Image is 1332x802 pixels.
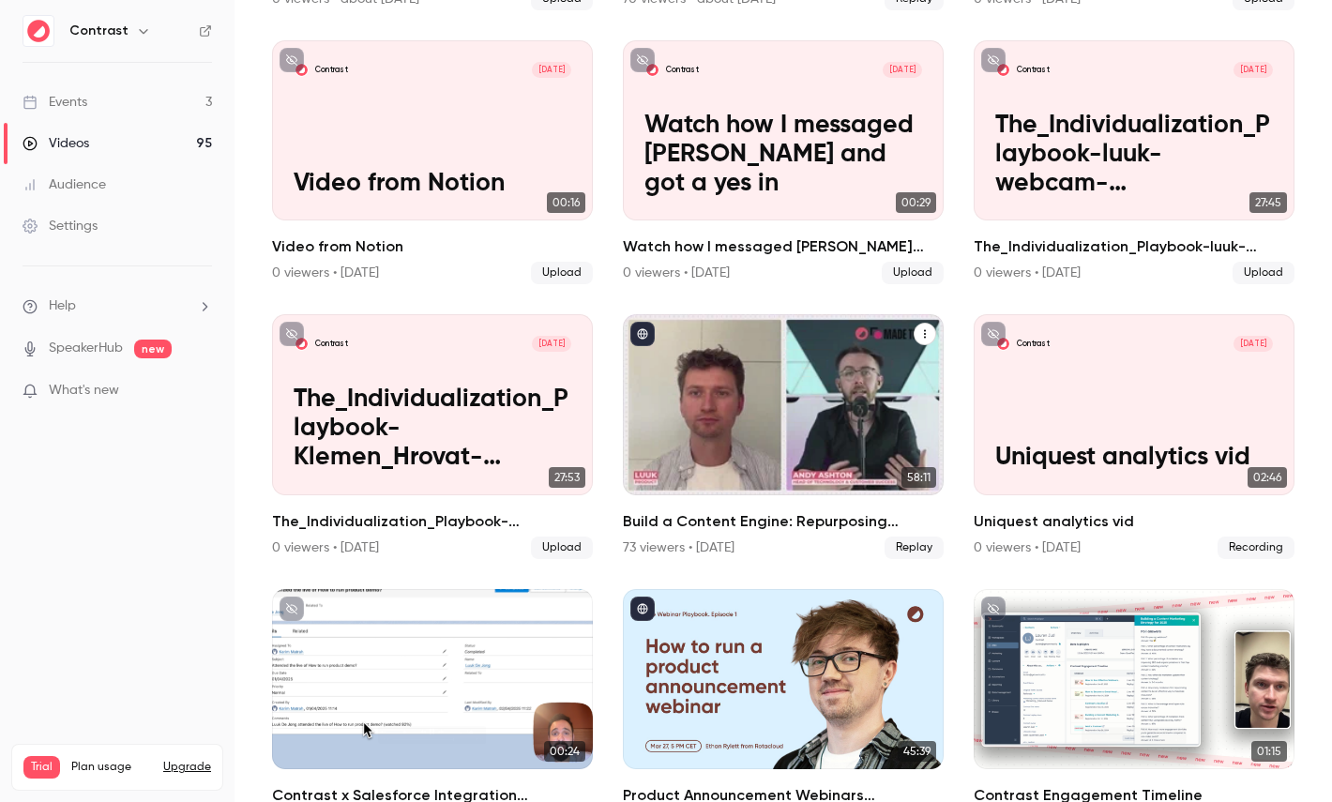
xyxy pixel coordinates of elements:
[23,296,212,316] li: help-dropdown-opener
[531,262,593,284] span: Upload
[666,65,699,76] p: Contrast
[885,537,944,559] span: Replay
[23,16,53,46] img: Contrast
[49,381,119,401] span: What's new
[294,170,571,199] p: Video from Notion
[531,537,593,559] span: Upload
[1234,336,1273,352] span: [DATE]
[163,760,211,775] button: Upgrade
[272,314,593,558] a: The_Individualization_Playbook-Klemen_Hrovat-webcam-00h_00m_00s_357ms-StreamYardContrast[DATE]The...
[1234,62,1273,78] span: [DATE]
[882,262,944,284] span: Upload
[23,756,60,779] span: Trial
[272,235,593,258] h2: Video from Notion
[974,235,1294,258] h2: The_Individualization_Playbook-luuk-webcam-00h_00m_00s_251ms-StreamYard
[995,112,1273,199] p: The_Individualization_Playbook-luuk-webcam-00h_00m_00s_251ms-StreamYard
[532,62,571,78] span: [DATE]
[981,48,1006,72] button: unpublished
[1251,741,1287,762] span: 01:15
[549,467,585,488] span: 27:53
[1249,192,1287,213] span: 27:45
[901,467,936,488] span: 58:11
[896,192,936,213] span: 00:29
[974,40,1294,284] li: The_Individualization_Playbook-luuk-webcam-00h_00m_00s_251ms-StreamYard
[134,340,172,358] span: new
[272,40,593,284] li: Video from Notion
[883,62,922,78] span: [DATE]
[294,386,571,473] p: The_Individualization_Playbook-Klemen_Hrovat-webcam-00h_00m_00s_357ms-StreamYard
[272,40,593,284] a: Video from NotionContrast[DATE]Video from Notion00:16Video from Notion0 viewers • [DATE]Upload
[974,314,1294,558] li: Uniquest analytics vid
[630,597,655,621] button: published
[23,217,98,235] div: Settings
[23,93,87,112] div: Events
[272,538,379,557] div: 0 viewers • [DATE]
[547,192,585,213] span: 00:16
[974,538,1081,557] div: 0 viewers • [DATE]
[280,48,304,72] button: unpublished
[272,264,379,282] div: 0 viewers • [DATE]
[995,444,1273,473] p: Uniquest analytics vid
[315,65,348,76] p: Contrast
[974,264,1081,282] div: 0 viewers • [DATE]
[71,760,152,775] span: Plan usage
[49,339,123,358] a: SpeakerHub
[630,322,655,346] button: published
[272,510,593,533] h2: The_Individualization_Playbook-Klemen_Hrovat-webcam-00h_00m_00s_357ms-StreamYard
[532,336,571,352] span: [DATE]
[623,510,944,533] h2: Build a Content Engine: Repurposing Strategies for SaaS Teams
[69,22,129,40] h6: Contrast
[1248,467,1287,488] span: 02:46
[1017,339,1050,350] p: Contrast
[23,134,89,153] div: Videos
[974,314,1294,558] a: Uniquest analytics vidContrast[DATE]Uniquest analytics vid02:46Uniquest analytics vid0 viewers • ...
[1233,262,1294,284] span: Upload
[23,175,106,194] div: Audience
[623,40,944,284] li: Watch how I messaged Thibaut and got a yes in
[623,40,944,284] a: Watch how I messaged Thibaut and got a yes inContrast[DATE]Watch how I messaged [PERSON_NAME] and...
[623,538,734,557] div: 73 viewers • [DATE]
[644,112,922,199] p: Watch how I messaged [PERSON_NAME] and got a yes in
[623,235,944,258] h2: Watch how I messaged [PERSON_NAME] and got a yes in
[272,314,593,558] li: The_Individualization_Playbook-Klemen_Hrovat-webcam-00h_00m_00s_357ms-StreamYard
[1017,65,1050,76] p: Contrast
[623,264,730,282] div: 0 viewers • [DATE]
[981,597,1006,621] button: unpublished
[280,597,304,621] button: unpublished
[280,322,304,346] button: unpublished
[623,314,944,558] li: Build a Content Engine: Repurposing Strategies for SaaS Teams
[315,339,348,350] p: Contrast
[974,40,1294,284] a: The_Individualization_Playbook-luuk-webcam-00h_00m_00s_251ms-StreamYardContrast[DATE]The_Individu...
[981,322,1006,346] button: unpublished
[974,510,1294,533] h2: Uniquest analytics vid
[898,741,936,762] span: 45:39
[623,314,944,558] a: 58:11Build a Content Engine: Repurposing Strategies for SaaS Teams73 viewers • [DATE]Replay
[49,296,76,316] span: Help
[544,741,585,762] span: 00:24
[1218,537,1294,559] span: Recording
[630,48,655,72] button: unpublished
